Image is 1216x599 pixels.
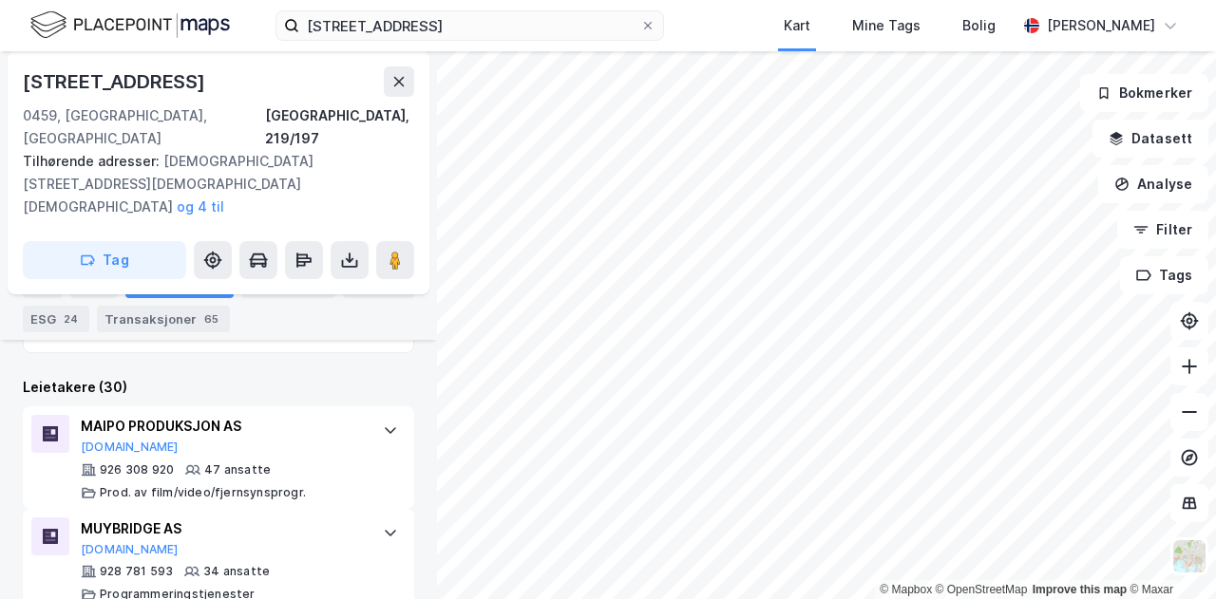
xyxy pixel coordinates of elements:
[962,14,996,37] div: Bolig
[23,66,209,97] div: [STREET_ADDRESS]
[81,440,179,455] button: [DOMAIN_NAME]
[200,309,222,328] div: 65
[1120,256,1208,294] button: Tags
[204,462,271,477] div: 47 ansatte
[100,462,174,477] div: 926 308 920
[81,542,179,557] button: [DOMAIN_NAME]
[1098,165,1208,203] button: Analyse
[1121,508,1216,599] iframe: Chat Widget
[100,564,173,579] div: 928 781 593
[880,583,932,596] a: Mapbox
[1033,583,1127,596] a: Improve this map
[23,241,186,279] button: Tag
[23,153,163,169] span: Tilhørende adresser:
[1047,14,1155,37] div: [PERSON_NAME]
[852,14,921,37] div: Mine Tags
[1080,74,1208,112] button: Bokmerker
[265,104,414,150] div: [GEOGRAPHIC_DATA], 219/197
[100,485,306,500] div: Prod. av film/video/fjernsynsprogr.
[203,564,270,579] div: 34 ansatte
[30,9,230,42] img: logo.f888ab2527a4732fd821a326f86c7f29.svg
[1092,120,1208,158] button: Datasett
[23,104,265,150] div: 0459, [GEOGRAPHIC_DATA], [GEOGRAPHIC_DATA]
[784,14,810,37] div: Kart
[299,11,640,40] input: Søk på adresse, matrikkel, gårdeiere, leietakere eller personer
[81,517,364,540] div: MUYBRIDGE AS
[60,309,82,328] div: 24
[23,150,399,218] div: [DEMOGRAPHIC_DATA][STREET_ADDRESS][DEMOGRAPHIC_DATA][DEMOGRAPHIC_DATA]
[23,376,414,399] div: Leietakere (30)
[97,306,230,332] div: Transaksjoner
[81,415,364,438] div: MAIPO PRODUKSJON AS
[23,306,89,332] div: ESG
[936,583,1028,596] a: OpenStreetMap
[1117,211,1208,249] button: Filter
